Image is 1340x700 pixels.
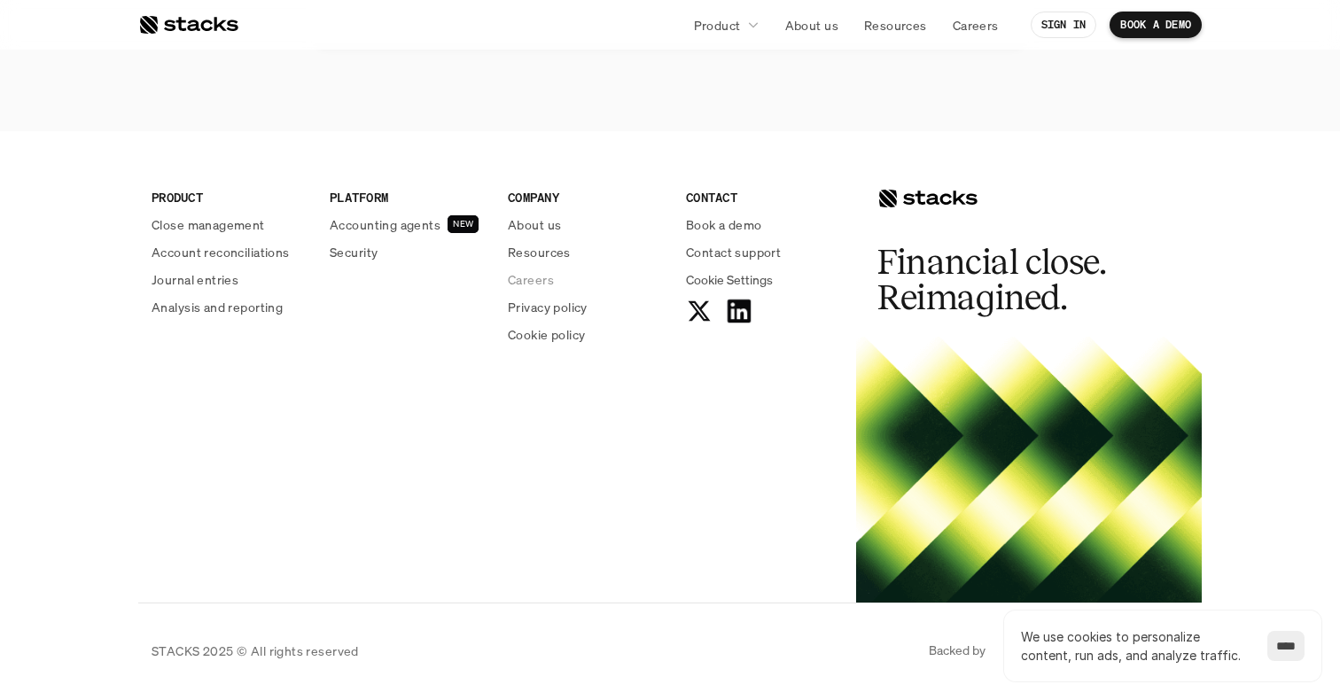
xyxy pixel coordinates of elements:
span: Cookie Settings [686,270,773,289]
a: Cookie policy [508,325,665,344]
a: Security [330,243,487,261]
a: Privacy policy [508,298,665,316]
a: Careers [508,270,665,289]
p: Book a demo [686,215,762,234]
p: COMPANY [508,188,665,206]
a: SIGN IN [1031,12,1097,38]
p: Contact support [686,243,781,261]
a: Accounting agentsNEW [330,215,487,234]
p: Analysis and reporting [152,298,283,316]
p: Accounting agents [330,215,440,234]
a: About us [775,9,849,41]
button: Cookie Trigger [686,270,773,289]
a: Close management [152,215,308,234]
p: Careers [953,16,999,35]
a: Resources [853,9,938,41]
a: About us [508,215,665,234]
p: About us [785,16,838,35]
p: Security [330,243,378,261]
p: Resources [508,243,571,261]
a: Analysis and reporting [152,298,308,316]
p: SIGN IN [1041,19,1087,31]
a: Journal entries [152,270,308,289]
a: Resources [508,243,665,261]
a: BOOK A DEMO [1110,12,1202,38]
p: Careers [508,270,554,289]
p: We use cookies to personalize content, run ads, and analyze traffic. [1021,627,1250,665]
p: CONTACT [686,188,843,206]
p: Backed by [929,643,986,658]
p: About us [508,215,561,234]
h2: NEW [453,219,473,229]
p: Resources [864,16,927,35]
p: STACKS 2025 © All rights reserved [152,642,359,660]
a: Account reconciliations [152,243,308,261]
p: Journal entries [152,270,238,289]
p: Cookie policy [508,325,585,344]
a: Contact support [686,243,843,261]
p: Privacy policy [508,298,588,316]
a: Book a demo [686,215,843,234]
p: BOOK A DEMO [1120,19,1191,31]
p: Account reconciliations [152,243,290,261]
p: PLATFORM [330,188,487,206]
p: PRODUCT [152,188,308,206]
p: Close management [152,215,265,234]
a: Careers [942,9,1009,41]
p: Product [694,16,741,35]
h2: Financial close. Reimagined. [877,245,1143,315]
